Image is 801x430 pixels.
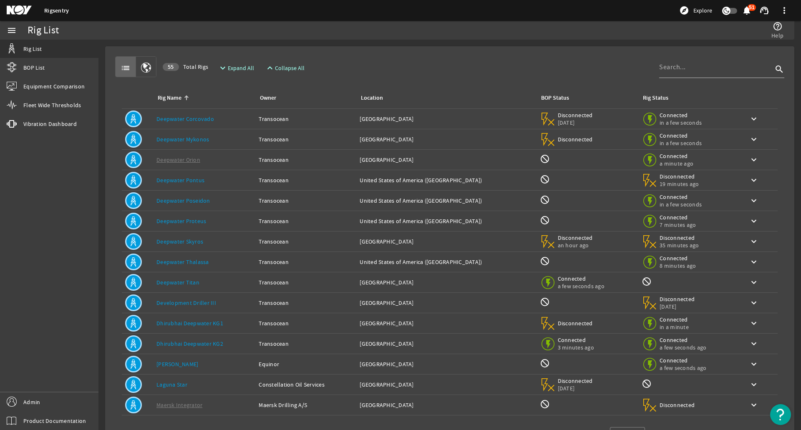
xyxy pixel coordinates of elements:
span: Connected [660,111,702,119]
a: Dhirubhai Deepwater KG1 [156,319,223,327]
span: Explore [693,6,712,15]
div: [GEOGRAPHIC_DATA] [360,401,533,409]
span: Expand All [228,64,254,72]
mat-icon: BOP Monitoring not available for this rig [540,154,550,164]
span: Connected [660,336,706,344]
div: Transocean [259,339,353,348]
div: Rig Name [156,93,249,103]
span: 19 minutes ago [660,180,699,188]
mat-icon: keyboard_arrow_down [749,196,759,206]
button: Collapse All [262,60,308,75]
div: Transocean [259,135,353,143]
mat-icon: BOP Monitoring not available for this rig [540,399,550,409]
div: [GEOGRAPHIC_DATA] [360,360,533,368]
span: Disconnected [660,401,695,409]
mat-icon: expand_more [218,63,224,73]
div: Owner [260,93,276,103]
div: Transocean [259,115,353,123]
div: Transocean [259,319,353,327]
i: search [774,64,784,74]
span: Connected [660,132,702,139]
div: United States of America ([GEOGRAPHIC_DATA]) [360,217,533,225]
button: more_vert [774,0,794,20]
div: Transocean [259,299,353,307]
span: Connected [660,357,706,364]
div: Transocean [259,278,353,287]
span: 8 minutes ago [660,262,696,269]
mat-icon: BOP Monitoring not available for this rig [540,256,550,266]
span: Product Documentation [23,417,86,425]
mat-icon: keyboard_arrow_down [749,257,759,267]
span: [DATE] [660,303,695,310]
a: Rigsentry [44,7,69,15]
mat-icon: keyboard_arrow_down [749,400,759,410]
a: Deepwater Skyros [156,238,203,245]
span: Connected [558,275,605,282]
mat-icon: keyboard_arrow_down [749,380,759,390]
span: 7 minutes ago [660,221,696,229]
div: Location [361,93,383,103]
span: Collapse All [275,64,305,72]
span: Vibration Dashboard [23,120,77,128]
span: Admin [23,398,40,406]
a: Deepwater Pontus [156,176,204,184]
input: Search... [659,62,773,72]
span: Total Rigs [163,63,208,71]
mat-icon: BOP Monitoring not available for this rig [540,358,550,368]
div: United States of America ([GEOGRAPHIC_DATA]) [360,196,533,205]
span: Disconnected [558,377,593,385]
span: 3 minutes ago [558,344,594,351]
a: Deepwater Poseidon [156,197,210,204]
div: [GEOGRAPHIC_DATA] [360,319,533,327]
span: a few seconds ago [660,344,706,351]
div: United States of America ([GEOGRAPHIC_DATA]) [360,258,533,266]
span: in a few seconds [660,201,702,208]
div: 55 [163,63,179,71]
div: Transocean [259,258,353,266]
div: [GEOGRAPHIC_DATA] [360,156,533,164]
mat-icon: keyboard_arrow_down [749,175,759,185]
div: [GEOGRAPHIC_DATA] [360,299,533,307]
mat-icon: Rig Monitoring not available for this rig [642,277,652,287]
span: [DATE] [558,119,593,126]
button: Open Resource Center [770,404,791,425]
div: BOP Status [541,93,569,103]
div: [GEOGRAPHIC_DATA] [360,380,533,389]
span: in a few seconds [660,119,702,126]
span: a minute ago [660,160,695,167]
mat-icon: keyboard_arrow_down [749,216,759,226]
mat-icon: keyboard_arrow_down [749,277,759,287]
div: Maersk Drilling A/S [259,401,353,409]
a: Deepwater Titan [156,279,199,286]
mat-icon: vibration [7,119,17,129]
mat-icon: keyboard_arrow_down [749,298,759,308]
a: Deepwater Thalassa [156,258,209,266]
div: [GEOGRAPHIC_DATA] [360,135,533,143]
button: Explore [676,4,715,17]
mat-icon: support_agent [759,5,769,15]
div: Transocean [259,156,353,164]
a: Development Driller III [156,299,216,307]
span: Fleet Wide Thresholds [23,101,81,109]
span: Connected [660,214,696,221]
mat-icon: notifications [742,5,752,15]
span: [DATE] [558,385,593,392]
div: Rig List [28,26,59,35]
mat-icon: BOP Monitoring not available for this rig [540,174,550,184]
span: Connected [558,336,594,344]
a: Deepwater Orion [156,156,200,163]
span: in a minute [660,323,695,331]
span: in a few seconds [660,139,702,147]
span: Connected [660,254,696,262]
a: Deepwater Corcovado [156,115,214,123]
div: Constellation Oil Services [259,380,353,389]
div: Transocean [259,196,353,205]
div: [GEOGRAPHIC_DATA] [360,278,533,287]
button: Expand All [214,60,257,75]
span: Connected [660,316,695,323]
div: Transocean [259,176,353,184]
mat-icon: explore [679,5,689,15]
span: Disconnected [558,234,593,241]
span: BOP List [23,63,45,72]
span: Disconnected [660,295,695,303]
